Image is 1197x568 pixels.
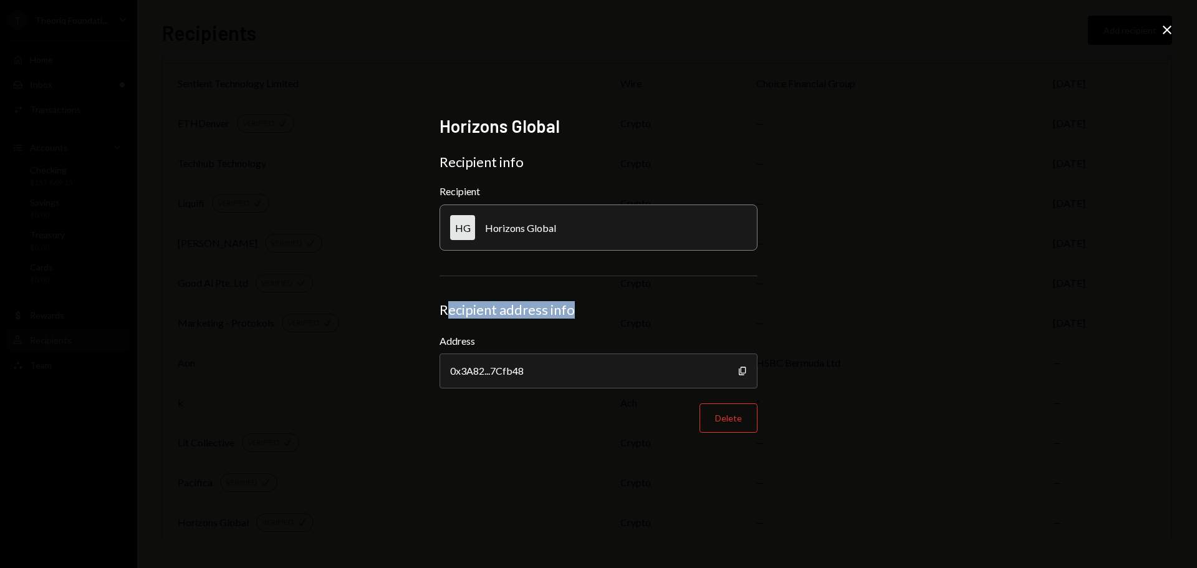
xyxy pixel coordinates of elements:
[440,354,757,388] div: 0x3A82...7Cfb48
[440,301,757,319] div: Recipient address info
[440,153,757,171] div: Recipient info
[440,185,757,197] div: Recipient
[485,222,556,234] div: Horizons Global
[450,215,475,240] div: HG
[440,334,757,349] label: Address
[440,114,757,138] h2: Horizons Global
[699,403,757,433] button: Delete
